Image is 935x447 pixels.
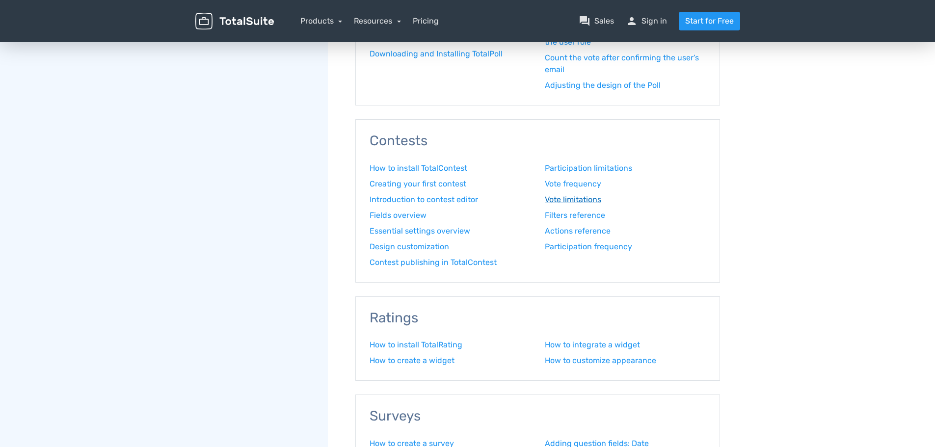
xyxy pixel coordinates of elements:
a: How to install TotalContest [370,162,531,174]
a: Actions reference [545,225,706,237]
a: Adjusting the design of the Poll [545,79,706,91]
a: personSign in [626,15,667,27]
a: How to create a widget [370,355,531,367]
a: Participation frequency [545,241,706,253]
a: Resources [354,16,401,26]
span: question_answer [579,15,590,27]
a: question_answerSales [579,15,614,27]
a: Count the vote after confirming the user’s email [545,52,706,76]
a: Vote frequency [545,178,706,190]
a: How to integrate a widget [545,339,706,351]
img: TotalSuite for WordPress [195,13,274,30]
a: Pricing [413,15,439,27]
span: person [626,15,638,27]
a: Introduction to contest editor [370,194,531,206]
a: How to customize appearance [545,355,706,367]
a: Essential settings overview [370,225,531,237]
a: Contest publishing in TotalContest [370,257,531,268]
a: Start for Free [679,12,740,30]
a: Products [300,16,343,26]
a: Vote limitations [545,194,706,206]
a: Creating your first contest [370,178,531,190]
a: How to install TotalRating [370,339,531,351]
h3: Surveys [370,409,706,424]
h3: Contests [370,133,706,149]
a: Fields overview [370,210,531,221]
h3: Ratings [370,311,706,326]
a: Design customization [370,241,531,253]
a: Downloading and Installing TotalPoll [370,48,531,60]
a: Filters reference [545,210,706,221]
a: Participation limitations [545,162,706,174]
